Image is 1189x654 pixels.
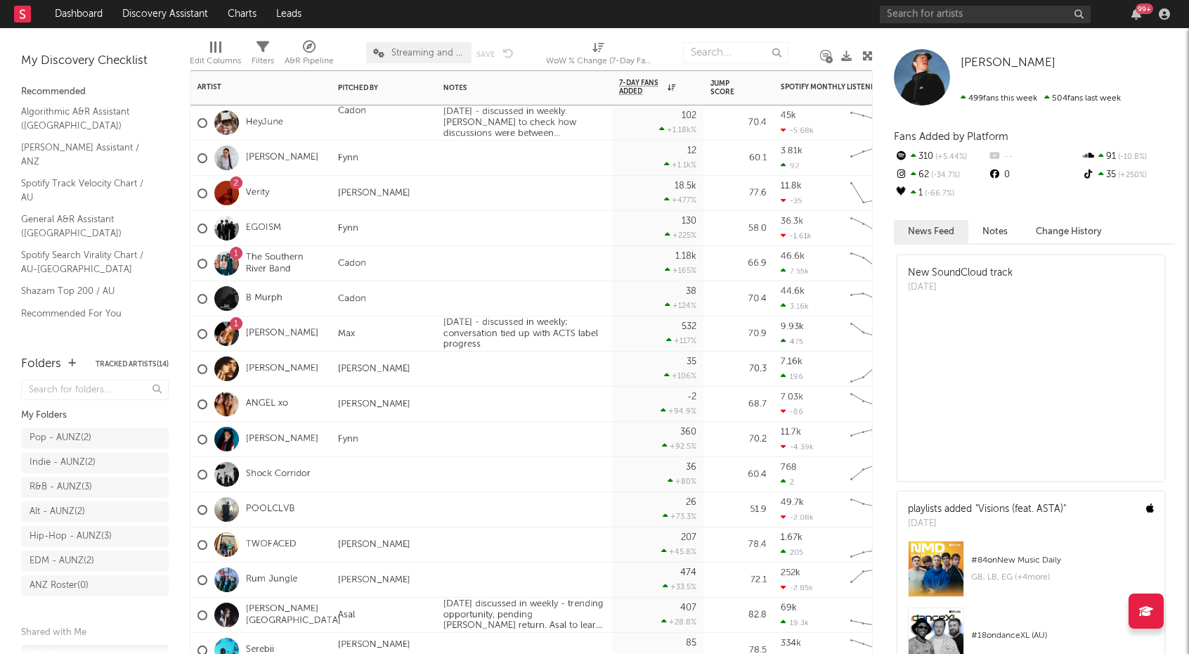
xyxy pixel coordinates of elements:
div: 70.9 [710,326,767,342]
div: +1.1k % [664,160,696,169]
span: +250 % [1116,172,1147,179]
div: 99 + [1136,4,1153,14]
div: +33.5 % [663,582,696,591]
div: [DATE] [908,517,1066,531]
div: 11.8k [781,181,802,191]
div: 46.6k [781,252,805,261]
button: Change History [1022,220,1116,243]
svg: Chart title [844,422,907,457]
div: Fynn [331,223,365,234]
svg: Chart title [844,563,907,598]
div: 91 [1081,148,1175,166]
div: 1 [894,184,987,203]
a: Spotify Search Virality Chart / AU-[GEOGRAPHIC_DATA] [21,248,155,276]
a: Indie - AUNZ(2) [21,452,169,473]
div: New SoundCloud track [908,266,1013,281]
div: +92.5 % [662,442,696,451]
button: Notes [968,220,1022,243]
a: TikTok Videos Assistant / ANZ [21,328,155,343]
div: 19.3k [781,618,809,627]
div: [DATE] [908,281,1013,295]
div: 78.4 [710,537,767,553]
a: [PERSON_NAME] [246,152,318,164]
div: 92 [781,161,799,170]
div: +80 % [668,477,696,486]
div: 38 [686,287,696,296]
div: -2 [687,392,696,402]
div: 60.4 [710,466,767,483]
div: Cadon [331,105,373,117]
div: +28.8 % [661,617,696,627]
div: -2.08k [781,513,814,522]
div: 44.6k [781,287,805,296]
div: Shared with Me [21,624,169,641]
div: WoW % Change (7-Day Fans Added) [546,53,651,70]
div: Filters [252,35,274,76]
div: -- [987,148,1081,166]
div: 7.55k [781,267,809,276]
div: [DATE] discussed in weekly - trending opportunity, pending [PERSON_NAME] return. Asal to learn mo... [436,598,612,631]
div: 36.3k [781,217,803,226]
button: News Feed [894,220,968,243]
div: 70.4 [710,290,767,307]
div: +225 % [665,231,696,240]
div: 18.5k [675,181,696,191]
div: 85 [686,639,696,648]
a: "Visions (feat. ASTA)" [975,504,1066,514]
input: Search for folders... [21,380,169,400]
a: [PERSON_NAME] [246,363,318,375]
div: WoW % Change (7-Day Fans Added) [546,35,651,76]
div: +106 % [664,371,696,380]
div: Jump Score [710,79,746,96]
div: Cadon [331,258,373,269]
div: +477 % [664,195,696,205]
a: B Murph [246,293,282,304]
div: 66.9 [710,255,767,272]
div: Indie - AUNZ ( 2 ) [30,454,96,471]
div: +45.8 % [661,547,696,556]
a: Verity [246,187,269,199]
a: Shock Corridor [246,468,311,480]
svg: Chart title [844,527,907,563]
div: # 84 on New Music Daily [971,552,1154,569]
div: [PERSON_NAME] [331,364,417,375]
a: [PERSON_NAME] [246,328,318,340]
div: -1.61k [781,231,812,241]
div: [PERSON_NAME] [331,539,417,551]
div: 9.93k [781,322,804,331]
div: 70.2 [710,431,767,448]
span: -66.7 % [923,190,954,198]
a: Alt - AUNZ(2) [21,501,169,522]
div: 0 [987,166,1081,184]
div: 310 [894,148,987,166]
a: ANGEL xo [246,398,288,410]
span: 504 fans last week [961,94,1121,103]
div: [DATE] - discussed in weekly; conversation tied up with ACTS label progress [436,317,612,350]
svg: Chart title [844,176,907,211]
a: ANZ Roster(0) [21,575,169,596]
div: 252k [781,568,800,577]
div: 407 [680,603,696,613]
div: GB, LB, EG (+ 4 more) [971,569,1154,586]
div: 2 [781,477,794,487]
span: Fans Added by Platform [894,132,1008,142]
a: [PERSON_NAME] [246,433,318,445]
div: +1.18k % [659,125,696,134]
div: -2.85k [781,583,813,592]
div: 36 [686,463,696,472]
a: R&B - AUNZ(3) [21,477,169,498]
span: 7-Day Fans Added [619,79,664,96]
div: playlists added [908,502,1066,517]
div: Max [331,328,362,340]
div: Artist [197,83,303,91]
span: [PERSON_NAME] [961,57,1055,69]
span: -34.7 % [929,172,960,179]
input: Search... [683,42,788,63]
a: POOLCLVB [246,504,294,515]
input: Search for artists [880,6,1091,23]
div: My Discovery Checklist [21,53,169,70]
svg: Chart title [844,246,907,281]
div: 1.67k [781,533,803,542]
div: R&B - AUNZ ( 3 ) [30,479,92,496]
div: 7.03k [781,392,803,402]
